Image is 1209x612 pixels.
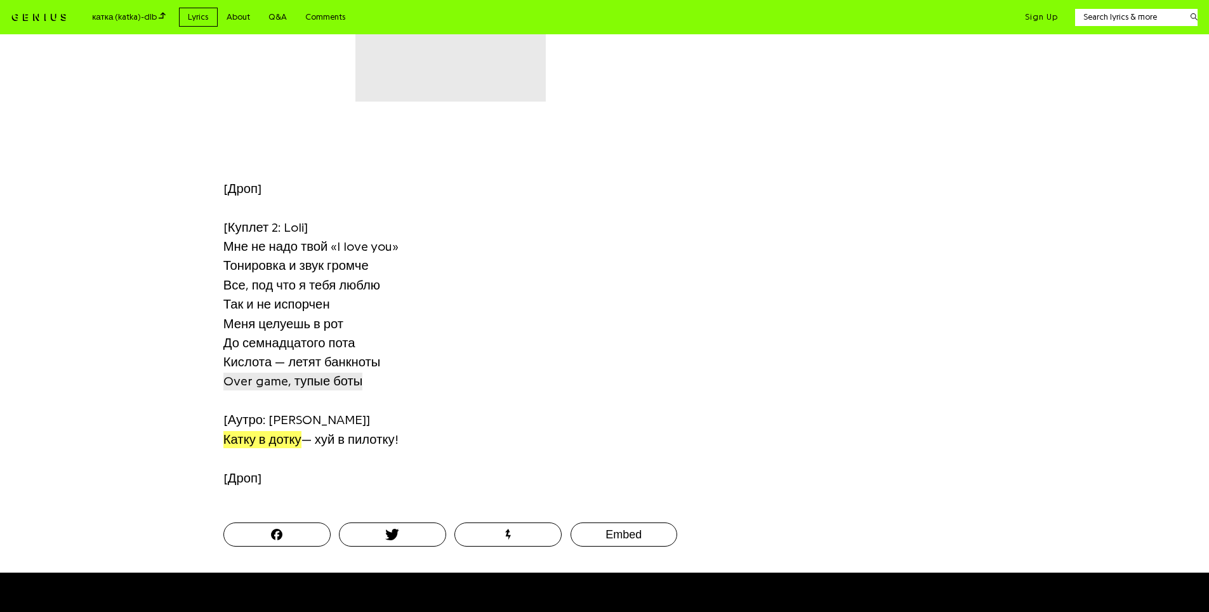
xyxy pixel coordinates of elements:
input: Search lyrics & more [1075,11,1182,23]
a: Lyrics [179,8,218,27]
div: [Дроп] [Куплет 2: Loli] Мне не надо твой «I love you» Тонировка и звук громче Все, под что я тебя... [223,180,678,488]
button: Sign Up [1025,11,1058,23]
a: Катку в дотку [223,430,301,449]
a: Q&A [260,8,296,27]
button: Post this Song on Facebook [223,522,331,547]
a: About [218,8,260,27]
span: Over game, тупые боты [223,373,363,390]
button: Embed [571,522,678,547]
a: Comments [296,8,355,27]
a: Over game, тупые боты [223,372,363,392]
button: Tweet this Song [339,522,446,547]
div: катка (katka) - ​dlb [92,10,166,24]
span: Катку в дотку [223,431,301,449]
